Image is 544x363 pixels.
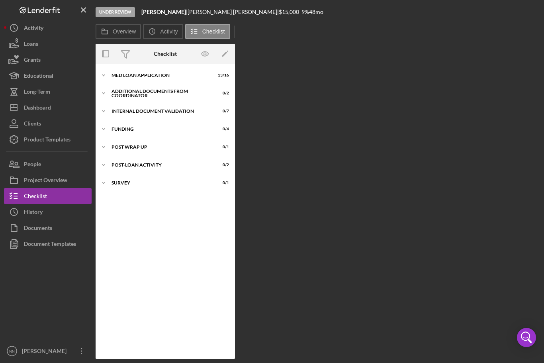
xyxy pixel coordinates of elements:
[4,84,92,100] button: Long-Term
[24,84,50,102] div: Long-Term
[154,51,177,57] div: Checklist
[4,131,92,147] button: Product Templates
[309,9,323,15] div: 48 mo
[24,131,70,149] div: Product Templates
[141,8,186,15] b: [PERSON_NAME]
[215,127,229,131] div: 0 / 4
[24,52,41,70] div: Grants
[20,343,72,361] div: [PERSON_NAME]
[112,109,209,114] div: Internal Document Validation
[24,100,51,118] div: Dashboard
[4,20,92,36] button: Activity
[24,220,52,238] div: Documents
[24,116,41,133] div: Clients
[112,181,209,185] div: Survey
[24,236,76,254] div: Document Templates
[24,172,67,190] div: Project Overview
[4,343,92,359] button: NN[PERSON_NAME]
[24,36,38,54] div: Loans
[112,145,209,149] div: Post Wrap Up
[215,73,229,78] div: 13 / 16
[4,188,92,204] button: Checklist
[24,156,41,174] div: People
[279,8,299,15] span: $15,000
[215,109,229,114] div: 0 / 7
[112,127,209,131] div: Funding
[4,156,92,172] button: People
[24,68,53,86] div: Educational
[188,9,279,15] div: [PERSON_NAME] [PERSON_NAME] |
[4,36,92,52] button: Loans
[4,116,92,131] button: Clients
[4,172,92,188] button: Project Overview
[24,204,43,222] div: History
[113,28,136,35] label: Overview
[4,100,92,116] button: Dashboard
[215,145,229,149] div: 0 / 1
[4,220,92,236] button: Documents
[215,181,229,185] div: 0 / 1
[143,24,183,39] button: Activity
[24,20,43,38] div: Activity
[517,328,536,347] div: Open Intercom Messenger
[96,7,135,17] div: Under Review
[4,204,92,220] button: History
[4,68,92,84] button: Educational
[160,28,178,35] label: Activity
[96,24,141,39] button: Overview
[185,24,230,39] button: Checklist
[141,9,188,15] div: |
[112,73,209,78] div: MED Loan Application
[112,163,209,167] div: Post-Loan Activity
[24,188,47,206] div: Checklist
[4,236,92,252] button: Document Templates
[9,349,15,353] text: NN
[301,9,309,15] div: 9 %
[215,163,229,167] div: 0 / 2
[202,28,225,35] label: Checklist
[215,91,229,96] div: 0 / 2
[112,89,209,98] div: Additional Documents from Coordinator
[4,52,92,68] button: Grants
